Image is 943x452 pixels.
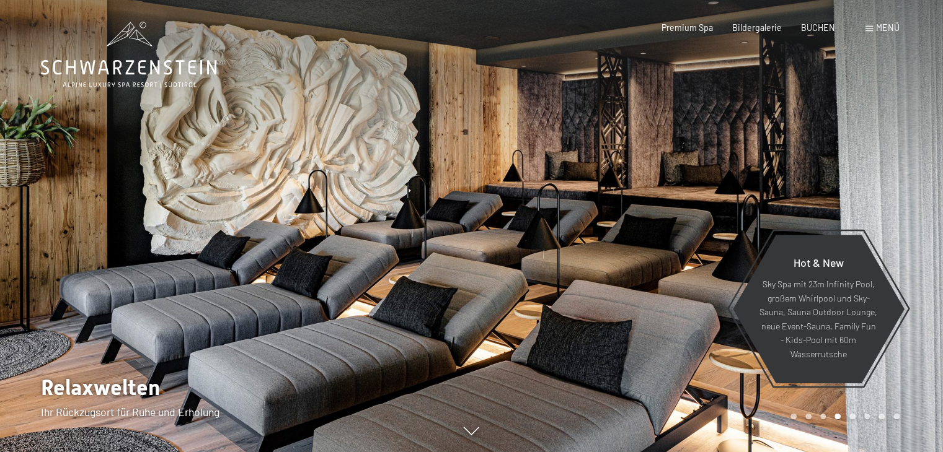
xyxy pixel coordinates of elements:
div: Carousel Page 3 [820,414,826,420]
a: Bildergalerie [732,22,782,33]
div: Carousel Pagination [786,414,899,420]
span: Menü [876,22,900,33]
div: Carousel Page 6 [864,414,870,420]
p: Sky Spa mit 23m Infinity Pool, großem Whirlpool und Sky-Sauna, Sauna Outdoor Lounge, neue Event-S... [759,278,877,362]
div: Carousel Page 7 [879,414,885,420]
div: Carousel Page 1 [790,414,797,420]
a: Hot & New Sky Spa mit 23m Infinity Pool, großem Whirlpool und Sky-Sauna, Sauna Outdoor Lounge, ne... [732,234,905,384]
div: Carousel Page 5 [849,414,856,420]
span: Hot & New [793,256,843,269]
a: BUCHEN [801,22,835,33]
div: Carousel Page 4 (Current Slide) [835,414,841,420]
div: Carousel Page 2 [805,414,812,420]
div: Carousel Page 8 [893,414,900,420]
a: Premium Spa [662,22,713,33]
